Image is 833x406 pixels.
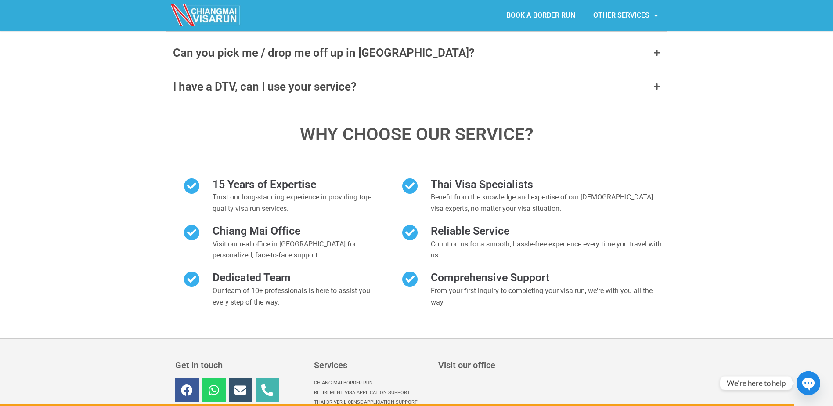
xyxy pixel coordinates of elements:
p: Visit our real office in [GEOGRAPHIC_DATA] for personalized, face-to-face support. [213,239,376,261]
h3: Services [314,361,429,370]
h2: Chiang Mai Office [213,224,376,239]
p: Our team of 10+ professionals is here to assist you every step of the way. [213,285,376,308]
p: Count on us for a smooth, hassle-free experience every time you travel with us. [431,239,667,261]
h3: Visit our office [438,361,656,370]
h3: WHY CHOOSE OUR SERVICE? [166,126,667,143]
h2: 15 Years of Expertise [213,178,376,192]
a: BOOK A BORDER RUN [498,5,584,25]
h2: Comprehensive Support [431,271,667,285]
a: Retirement Visa Application Support [314,388,429,398]
div: Can you pick me / drop me off up in [GEOGRAPHIC_DATA]? [173,47,475,58]
p: Benefit from the knowledge and expertise of our [DEMOGRAPHIC_DATA] visa experts, no matter your v... [431,192,667,214]
p: Trust our long-standing experience in providing top-quality visa run services. [213,192,376,214]
nav: Menu [417,5,667,25]
p: From your first inquiry to completing your visa run, we're with you all the way. [431,285,667,308]
a: Chiang Mai Border Run [314,378,429,388]
a: OTHER SERVICES [584,5,667,25]
h3: Get in touch [175,361,305,370]
h2: Reliable Service [431,224,667,239]
div: I have a DTV, can I use your service? [173,81,357,92]
h2: Thai Visa Specialists [431,178,667,192]
h2: Dedicated Team [213,271,376,285]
